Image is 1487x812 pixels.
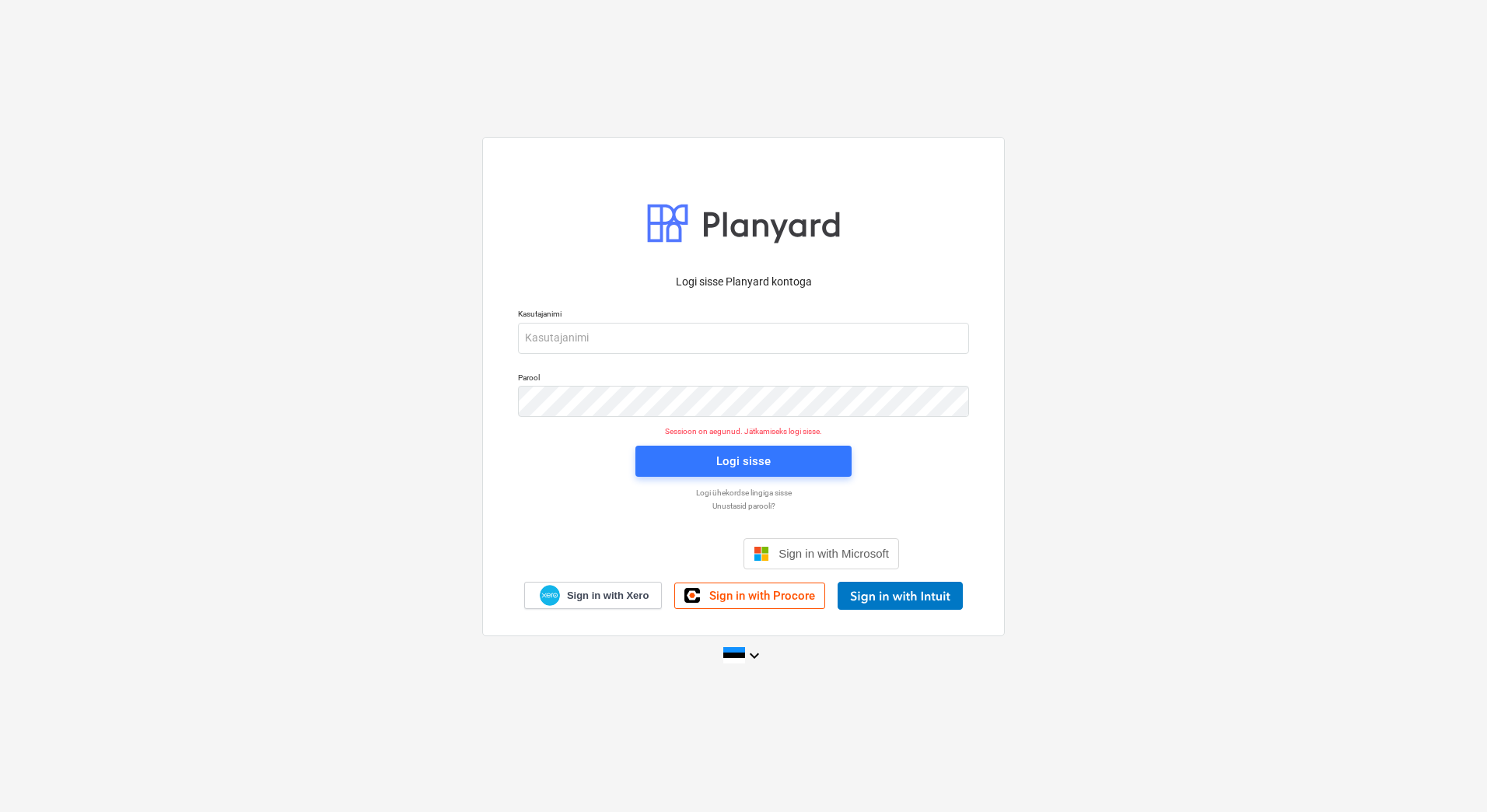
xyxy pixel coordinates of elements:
span: Sign in with Procore [709,589,815,603]
span: Sign in with Microsoft [778,547,889,560]
div: Logi sisse [716,451,771,471]
img: Xero logo [540,585,560,606]
p: Kasutajanimi [518,309,969,322]
p: Logi sisse Planyard kontoga [518,274,969,290]
a: Sign in with Xero [524,582,663,609]
iframe: Sign in with Google Button [580,537,739,571]
input: Kasutajanimi [518,323,969,354]
p: Sessioon on aegunud. Jätkamiseks logi sisse. [509,426,978,436]
button: Logi sisse [635,446,852,477]
span: Sign in with Xero [567,589,649,603]
a: Unustasid parooli? [510,501,977,511]
p: Parool [518,373,969,386]
a: Sign in with Procore [674,583,825,609]
i: keyboard_arrow_down [745,646,764,665]
a: Logi ühekordse lingiga sisse [510,488,977,498]
img: Microsoft logo [754,546,769,562]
